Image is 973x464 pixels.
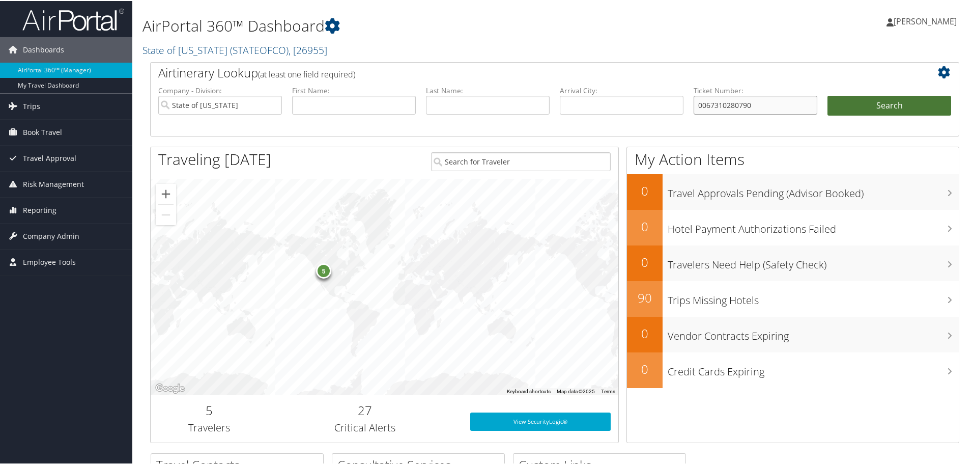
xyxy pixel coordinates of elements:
[627,217,663,234] h2: 0
[557,388,595,393] span: Map data ©2025
[601,388,615,393] a: Terms (opens in new tab)
[668,180,959,200] h3: Travel Approvals Pending (Advisor Booked)
[158,420,260,434] h3: Travelers
[258,68,355,79] span: (at least one field required)
[23,36,64,62] span: Dashboards
[627,173,959,209] a: 0Travel Approvals Pending (Advisor Booked)
[668,252,959,271] h3: Travelers Need Help (Safety Check)
[627,209,959,244] a: 0Hotel Payment Authorizations Failed
[23,93,40,118] span: Trips
[627,288,663,306] h2: 90
[627,351,959,387] a: 0Credit Cards Expiring
[627,316,959,351] a: 0Vendor Contracts Expiring
[627,280,959,316] a: 90Trips Missing Hotels
[316,262,331,278] div: 5
[668,323,959,342] h3: Vendor Contracts Expiring
[289,42,327,56] span: , [ 26955 ]
[627,181,663,199] h2: 0
[142,14,692,36] h1: AirPortal 360™ Dashboard
[668,287,959,307] h3: Trips Missing Hotels
[156,183,176,203] button: Zoom in
[158,85,282,95] label: Company - Division:
[23,197,56,222] span: Reporting
[230,42,289,56] span: ( STATEOFCO )
[627,244,959,280] a: 0Travelers Need Help (Safety Check)
[827,95,951,115] button: Search
[627,148,959,169] h1: My Action Items
[426,85,550,95] label: Last Name:
[292,85,416,95] label: First Name:
[23,145,76,170] span: Travel Approval
[886,5,967,36] a: [PERSON_NAME]
[668,359,959,378] h3: Credit Cards Expiring
[23,119,62,144] span: Book Travel
[275,401,455,418] h2: 27
[153,381,187,394] img: Google
[627,360,663,377] h2: 0
[627,324,663,341] h2: 0
[23,249,76,274] span: Employee Tools
[507,387,551,394] button: Keyboard shortcuts
[153,381,187,394] a: Open this area in Google Maps (opens a new window)
[158,401,260,418] h2: 5
[22,7,124,31] img: airportal-logo.png
[894,15,957,26] span: [PERSON_NAME]
[627,253,663,270] h2: 0
[142,42,327,56] a: State of [US_STATE]
[275,420,455,434] h3: Critical Alerts
[158,148,271,169] h1: Traveling [DATE]
[23,223,79,248] span: Company Admin
[23,171,84,196] span: Risk Management
[470,412,611,430] a: View SecurityLogic®
[156,204,176,224] button: Zoom out
[158,63,884,80] h2: Airtinerary Lookup
[668,216,959,235] h3: Hotel Payment Authorizations Failed
[694,85,817,95] label: Ticket Number:
[431,151,611,170] input: Search for Traveler
[560,85,683,95] label: Arrival City:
